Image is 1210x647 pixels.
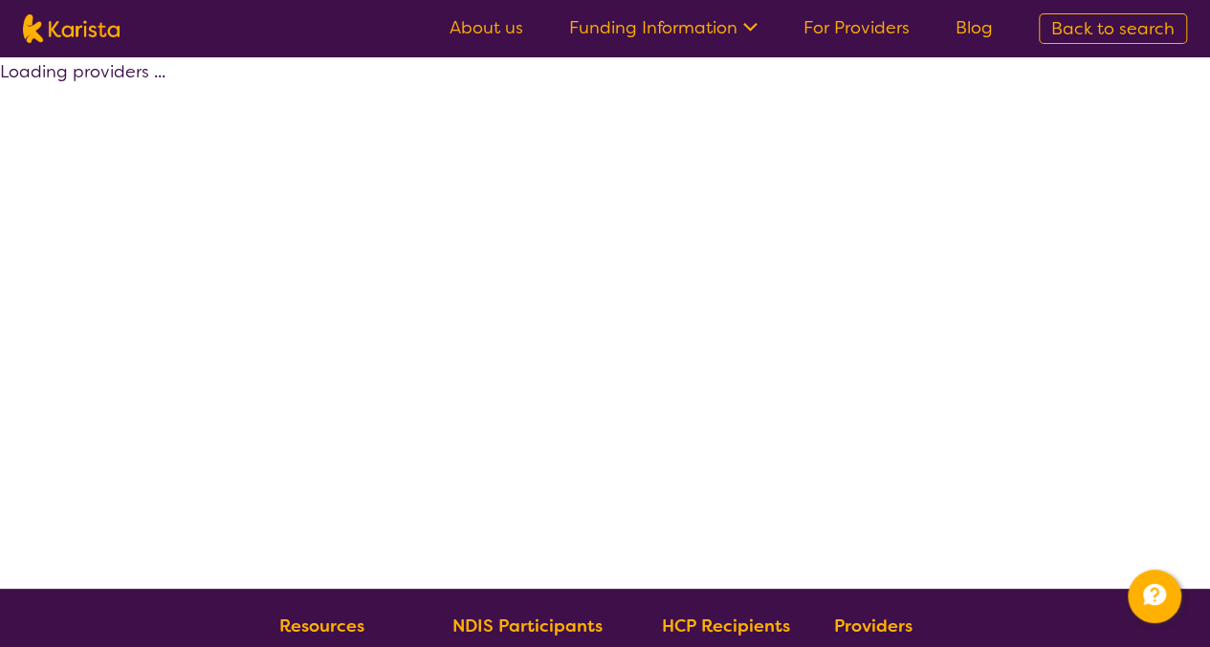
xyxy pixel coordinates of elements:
a: For Providers [803,16,910,39]
b: NDIS Participants [452,615,603,637]
a: Blog [956,16,993,39]
span: Back to search [1051,17,1175,40]
a: About us [450,16,523,39]
b: Providers [834,615,913,637]
b: Resources [279,615,364,637]
b: HCP Recipients [661,615,789,637]
button: Channel Menu [1128,570,1181,623]
a: Back to search [1039,13,1187,44]
a: Funding Information [569,16,758,39]
img: Karista logo [23,14,120,43]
